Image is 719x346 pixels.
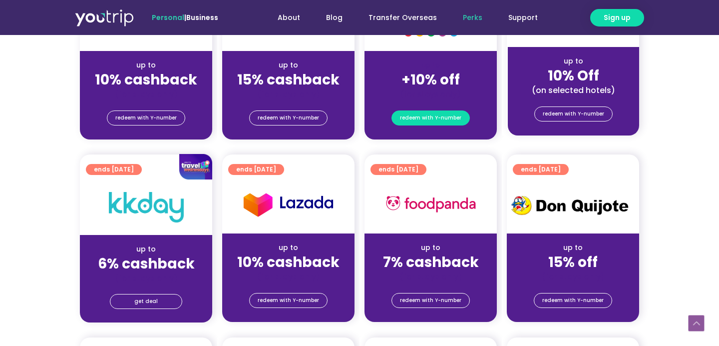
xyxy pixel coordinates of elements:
[107,110,185,125] a: redeem with Y-number
[450,8,495,27] a: Perks
[237,252,340,272] strong: 10% cashback
[391,110,470,125] a: redeem with Y-number
[400,293,461,307] span: redeem with Y-number
[421,60,440,70] span: up to
[134,294,158,308] span: get deal
[88,89,204,99] div: (for stays only)
[542,293,604,307] span: redeem with Y-number
[401,70,460,89] strong: +10% off
[258,111,319,125] span: redeem with Y-number
[95,70,197,89] strong: 10% cashback
[88,244,204,254] div: up to
[495,8,551,27] a: Support
[372,89,489,99] div: (for stays only)
[152,12,184,22] span: Personal
[313,8,356,27] a: Blog
[152,12,218,22] span: |
[249,110,328,125] a: redeem with Y-number
[98,254,195,273] strong: 6% cashback
[516,56,631,66] div: up to
[516,85,631,95] div: (on selected hotels)
[230,60,347,70] div: up to
[245,8,551,27] nav: Menu
[548,66,599,85] strong: 10% Off
[513,164,569,175] a: ends [DATE]
[370,164,426,175] a: ends [DATE]
[391,293,470,308] a: redeem with Y-number
[115,111,177,125] span: redeem with Y-number
[237,70,340,89] strong: 15% cashback
[110,294,182,309] a: get deal
[515,242,631,253] div: up to
[378,164,418,175] span: ends [DATE]
[228,164,284,175] a: ends [DATE]
[372,242,489,253] div: up to
[543,107,604,121] span: redeem with Y-number
[88,60,204,70] div: up to
[186,12,218,22] a: Business
[590,9,644,26] a: Sign up
[88,273,204,283] div: (for stays only)
[230,242,347,253] div: up to
[236,164,276,175] span: ends [DATE]
[548,252,598,272] strong: 15% off
[534,293,612,308] a: redeem with Y-number
[400,111,461,125] span: redeem with Y-number
[249,293,328,308] a: redeem with Y-number
[372,271,489,282] div: (for stays only)
[515,271,631,282] div: (for stays only)
[521,164,561,175] span: ends [DATE]
[383,252,479,272] strong: 7% cashback
[356,8,450,27] a: Transfer Overseas
[604,12,631,23] span: Sign up
[258,293,319,307] span: redeem with Y-number
[230,271,347,282] div: (for stays only)
[534,106,613,121] a: redeem with Y-number
[230,89,347,99] div: (for stays only)
[265,8,313,27] a: About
